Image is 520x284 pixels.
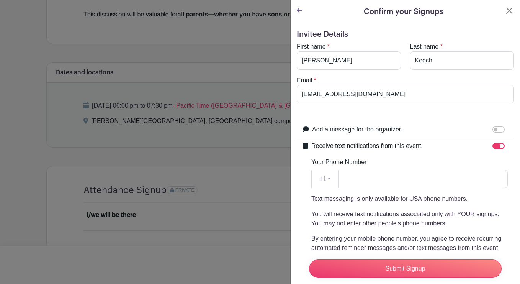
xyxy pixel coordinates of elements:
button: Close [505,6,514,15]
h5: Confirm your Signups [364,6,443,18]
p: You will receive text notifications associated only with YOUR signups. You may not enter other pe... [311,210,508,228]
button: +1 [311,170,339,188]
h5: Invitee Details [297,30,514,39]
label: Add a message for the organizer. [312,125,402,134]
input: Submit Signup [309,259,502,278]
label: Last name [410,42,439,51]
p: Text messaging is only available for USA phone numbers. [311,194,508,204]
label: Your Phone Number [311,158,366,167]
label: First name [297,42,326,51]
label: Email [297,76,312,85]
label: Receive text notifications from this event. [311,141,423,151]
